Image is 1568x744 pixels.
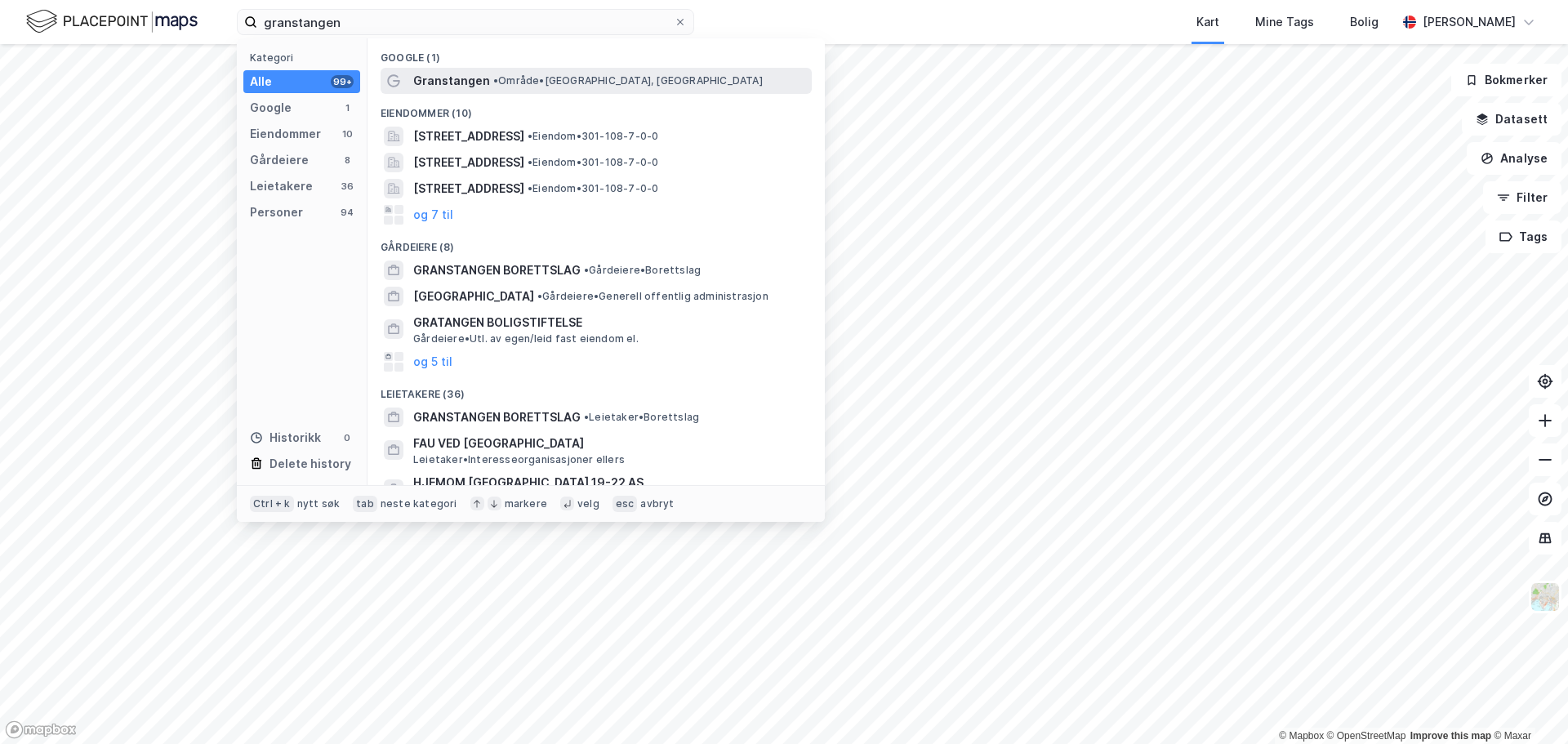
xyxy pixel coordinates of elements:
a: Improve this map [1410,730,1491,742]
div: Google [250,98,292,118]
span: FAU VED [GEOGRAPHIC_DATA] [413,434,805,453]
div: Eiendommer [250,124,321,144]
div: Alle [250,72,272,91]
span: [STREET_ADDRESS] [413,127,524,146]
div: nytt søk [297,497,341,510]
span: • [493,74,498,87]
span: • [528,182,532,194]
div: 0 [341,431,354,444]
a: Mapbox homepage [5,720,77,739]
img: logo.f888ab2527a4732fd821a326f86c7f29.svg [26,7,198,36]
span: Eiendom • 301-108-7-0-0 [528,182,658,195]
span: Gårdeiere • Utl. av egen/leid fast eiendom el. [413,332,639,345]
button: Filter [1483,181,1561,214]
div: Leietakere (36) [367,375,825,404]
span: GRATANGEN BOLIGSTIFTELSE [413,313,805,332]
div: 99+ [331,75,354,88]
div: Ctrl + k [250,496,294,512]
div: Bolig [1350,12,1379,32]
span: Granstangen [413,71,490,91]
div: Historikk [250,428,321,448]
span: Leietaker • Borettslag [584,411,699,424]
span: Eiendom • 301-108-7-0-0 [528,156,658,169]
div: Mine Tags [1255,12,1314,32]
span: • [584,264,589,276]
div: Leietakere [250,176,313,196]
div: 10 [341,127,354,140]
button: og 5 til [413,352,452,372]
div: Gårdeiere [250,150,309,170]
span: [STREET_ADDRESS] [413,153,524,172]
span: Område • [GEOGRAPHIC_DATA], [GEOGRAPHIC_DATA] [493,74,763,87]
span: [GEOGRAPHIC_DATA] [413,287,534,306]
span: [STREET_ADDRESS] [413,179,524,198]
div: markere [505,497,547,510]
div: 36 [341,180,354,193]
div: [PERSON_NAME] [1423,12,1516,32]
span: GRANSTANGEN BORETTSLAG [413,408,581,427]
span: • [528,130,532,142]
button: Bokmerker [1451,64,1561,96]
div: Personer [250,203,303,222]
input: Søk på adresse, matrikkel, gårdeiere, leietakere eller personer [257,10,674,34]
span: GRANSTANGEN BORETTSLAG [413,261,581,280]
button: Analyse [1467,142,1561,175]
span: HJEMOM [GEOGRAPHIC_DATA] 19-22 AS [413,473,805,492]
span: Gårdeiere • Borettslag [584,264,701,277]
div: tab [353,496,377,512]
iframe: Chat Widget [1486,666,1568,744]
a: OpenStreetMap [1327,730,1406,742]
div: Eiendommer (10) [367,94,825,123]
span: Leietaker • Interesseorganisasjoner ellers [413,453,625,466]
div: 1 [341,101,354,114]
div: esc [612,496,638,512]
div: neste kategori [381,497,457,510]
button: Tags [1486,221,1561,253]
div: Delete history [269,454,351,474]
span: • [528,156,532,168]
span: • [584,411,589,423]
div: Kart [1196,12,1219,32]
div: 94 [341,206,354,219]
div: Google (1) [367,38,825,68]
div: velg [577,497,599,510]
button: og 7 til [413,205,453,225]
span: • [537,290,542,302]
div: Gårdeiere (8) [367,228,825,257]
div: 8 [341,154,354,167]
button: Datasett [1462,103,1561,136]
span: Eiendom • 301-108-7-0-0 [528,130,658,143]
div: Kategori [250,51,360,64]
img: Z [1530,581,1561,613]
span: Gårdeiere • Generell offentlig administrasjon [537,290,768,303]
div: avbryt [640,497,674,510]
a: Mapbox [1279,730,1324,742]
